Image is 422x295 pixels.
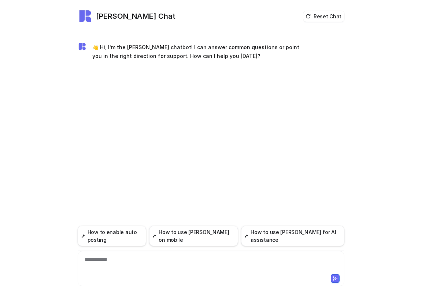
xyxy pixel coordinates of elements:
p: 👋 Hi, I'm the [PERSON_NAME] chatbot! I can answer common questions or point you in the right dire... [92,43,307,61]
button: How to use [PERSON_NAME] for AI assistance [241,226,344,246]
button: How to enable auto posting [78,226,146,246]
img: Widget [78,42,86,51]
img: Widget [78,9,92,23]
h2: [PERSON_NAME] Chat [96,11,175,21]
button: How to use [PERSON_NAME] on mobile [149,226,238,246]
button: Reset Chat [303,11,344,22]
